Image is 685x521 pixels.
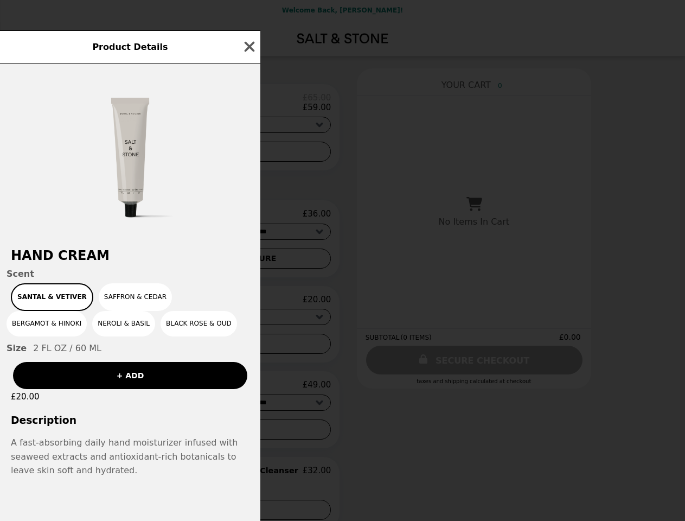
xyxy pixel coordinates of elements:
button: Bergamot & Hinoki [7,311,87,336]
button: Neroli & Basil [92,311,155,336]
img: Santal & Vetiver / 2 FL OZ / 60 ML [49,74,212,237]
button: Black Rose & Oud [161,311,237,336]
span: Product Details [92,42,168,52]
span: A fast-absorbing daily hand moisturizer infused with seaweed extracts and antioxidant-rich botani... [11,437,238,475]
button: + ADD [13,362,247,389]
span: Size [7,343,27,353]
button: Saffron & Cedar [99,283,172,311]
span: Scent [7,269,254,279]
div: 2 FL OZ / 60 ML [7,343,254,353]
button: Santal & Vetiver [11,283,93,311]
